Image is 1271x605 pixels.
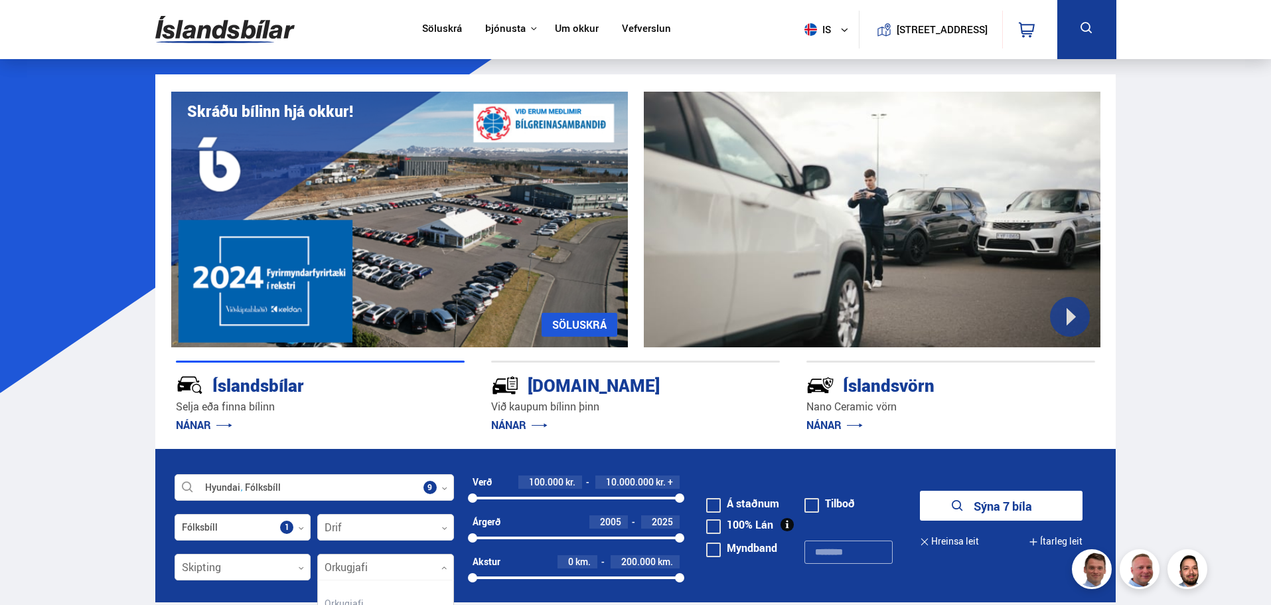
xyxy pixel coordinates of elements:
a: NÁNAR [176,418,232,432]
label: 100% Lán [706,519,773,530]
span: 100.000 [529,475,563,488]
a: Um okkur [555,23,599,37]
span: 2005 [600,515,621,528]
span: km. [658,557,673,567]
img: FbJEzSuNWCJXmdc-.webp [1074,551,1114,591]
span: kr. [656,477,666,487]
label: Tilboð [804,498,855,509]
img: svg+xml;base64,PHN2ZyB4bWxucz0iaHR0cDovL3d3dy53My5vcmcvMjAwMC9zdmciIHdpZHRoPSI1MTIiIGhlaWdodD0iNT... [804,23,817,36]
p: Við kaupum bílinn þinn [491,399,780,414]
button: Þjónusta [485,23,526,35]
img: -Svtn6bYgwAsiwNX.svg [806,371,834,399]
span: kr. [565,477,575,487]
img: G0Ugv5HjCgRt.svg [155,8,295,51]
span: 2025 [652,515,673,528]
div: [DOMAIN_NAME] [491,373,733,396]
span: km. [575,557,591,567]
button: Sýna 7 bíla [920,491,1083,521]
span: 0 [568,555,573,568]
img: JRvxyua_JYH6wB4c.svg [176,371,204,399]
div: Íslandsbílar [176,373,417,396]
h1: Skráðu bílinn hjá okkur! [187,102,353,120]
button: Ítarleg leit [1029,527,1083,557]
a: [STREET_ADDRESS] [866,11,995,48]
button: Hreinsa leit [920,527,979,557]
button: is [799,10,859,49]
label: Myndband [706,543,777,553]
label: Á staðnum [706,498,779,509]
div: Árgerð [473,517,500,527]
span: 200.000 [621,555,656,568]
a: Vefverslun [622,23,671,37]
div: Íslandsvörn [806,373,1048,396]
span: 10.000.000 [606,475,654,488]
button: [STREET_ADDRESS] [902,24,983,35]
button: Open LiveChat chat widget [11,5,50,45]
img: nhp88E3Fdnt1Opn2.png [1169,551,1209,591]
a: NÁNAR [491,418,548,432]
p: Selja eða finna bílinn [176,399,465,414]
img: siFngHWaQ9KaOqBr.png [1122,551,1161,591]
a: NÁNAR [806,418,863,432]
img: tr5P-W3DuiFaO7aO.svg [491,371,519,399]
span: is [799,23,832,36]
p: Nano Ceramic vörn [806,399,1095,414]
div: Verð [473,477,492,487]
a: SÖLUSKRÁ [542,313,617,337]
a: Söluskrá [422,23,462,37]
span: + [668,477,673,487]
img: eKx6w-_Home_640_.png [171,92,628,347]
div: Akstur [473,557,500,567]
